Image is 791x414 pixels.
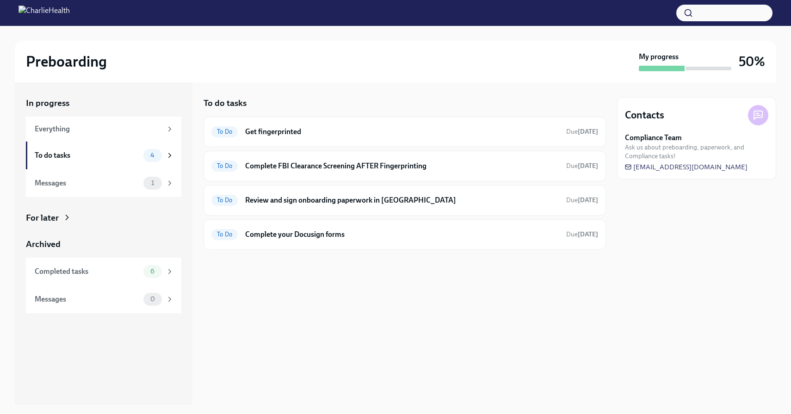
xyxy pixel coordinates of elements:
[35,150,140,161] div: To do tasks
[35,294,140,304] div: Messages
[145,296,161,303] span: 0
[35,266,140,277] div: Completed tasks
[211,159,598,173] a: To DoComplete FBI Clearance Screening AFTER FingerprintingDue[DATE]
[26,238,181,250] a: Archived
[566,230,598,238] span: Due
[26,142,181,169] a: To do tasks4
[211,227,598,242] a: To DoComplete your Docusign formsDue[DATE]
[145,268,160,275] span: 6
[245,161,559,171] h6: Complete FBI Clearance Screening AFTER Fingerprinting
[625,133,682,143] strong: Compliance Team
[578,230,598,238] strong: [DATE]
[211,193,598,208] a: To DoReview and sign onboarding paperwork in [GEOGRAPHIC_DATA]Due[DATE]
[625,162,748,172] a: [EMAIL_ADDRESS][DOMAIN_NAME]
[26,52,107,71] h2: Preboarding
[566,128,598,136] span: Due
[204,97,247,109] h5: To do tasks
[19,6,70,20] img: CharlieHealth
[211,162,238,169] span: To Do
[145,152,160,159] span: 4
[578,196,598,204] strong: [DATE]
[245,229,559,240] h6: Complete your Docusign forms
[739,53,765,70] h3: 50%
[625,143,768,161] span: Ask us about preboarding, paperwork, and Compliance tasks!
[566,162,598,170] span: Due
[26,212,181,224] a: For later
[35,178,140,188] div: Messages
[245,127,559,137] h6: Get fingerprinted
[566,230,598,239] span: August 29th, 2025 06:00
[26,258,181,285] a: Completed tasks6
[211,231,238,238] span: To Do
[26,97,181,109] a: In progress
[578,162,598,170] strong: [DATE]
[211,128,238,135] span: To Do
[566,127,598,136] span: August 29th, 2025 06:00
[578,128,598,136] strong: [DATE]
[211,197,238,204] span: To Do
[26,169,181,197] a: Messages1
[566,196,598,204] span: Due
[245,195,559,205] h6: Review and sign onboarding paperwork in [GEOGRAPHIC_DATA]
[211,124,598,139] a: To DoGet fingerprintedDue[DATE]
[35,124,162,134] div: Everything
[566,196,598,204] span: September 1st, 2025 06:00
[639,52,679,62] strong: My progress
[625,108,664,122] h4: Contacts
[26,285,181,313] a: Messages0
[566,161,598,170] span: September 1st, 2025 06:00
[26,117,181,142] a: Everything
[26,212,59,224] div: For later
[146,179,160,186] span: 1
